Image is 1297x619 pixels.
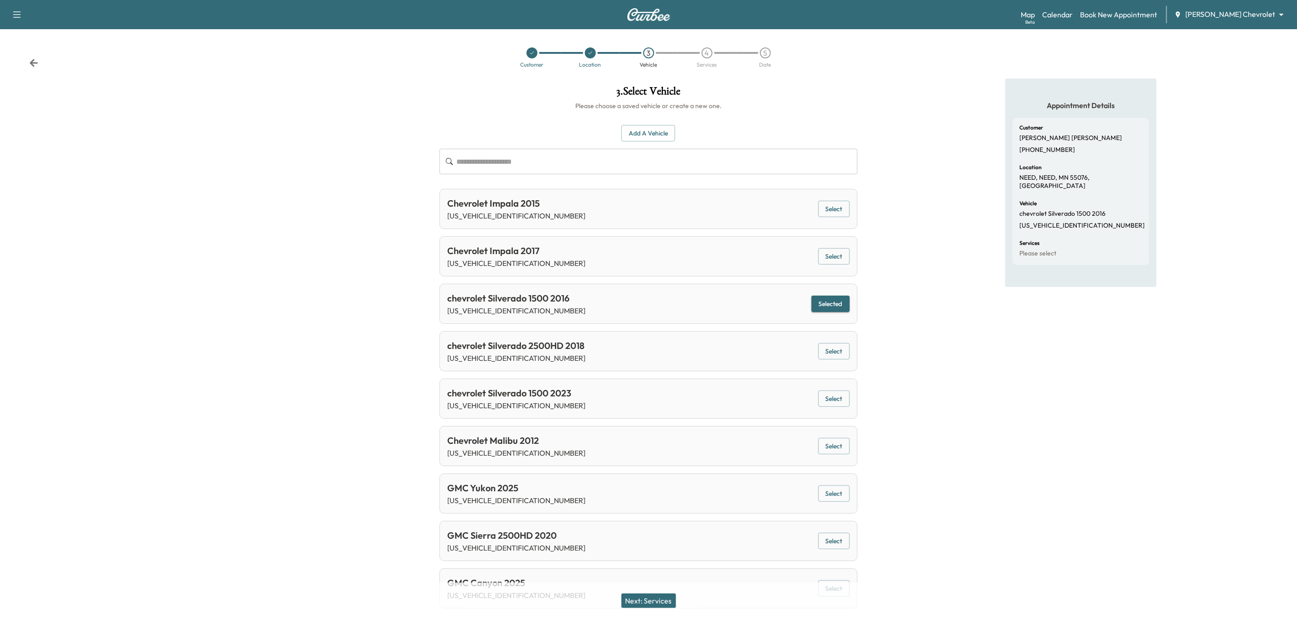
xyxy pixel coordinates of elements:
button: Select [818,201,850,218]
p: [US_VEHICLE_IDENTIFICATION_NUMBER] [447,542,585,553]
div: chevrolet Silverado 2500HD 2018 [447,339,585,353]
p: Please select [1020,250,1057,258]
h6: Please choose a saved vehicle or create a new one. [439,101,857,110]
a: Calendar [1042,9,1073,20]
div: chevrolet Silverado 1500 2023 [447,386,585,400]
div: GMC Sierra 2500HD 2020 [447,529,585,542]
p: [US_VEHICLE_IDENTIFICATION_NUMBER] [447,495,585,506]
p: [US_VEHICLE_IDENTIFICATION_NUMBER] [447,305,585,316]
div: Location [579,62,601,68]
div: Date [760,62,771,68]
p: [PERSON_NAME] [PERSON_NAME] [1020,134,1122,142]
div: 5 [760,47,771,58]
div: 4 [702,47,713,58]
button: Select [818,533,850,550]
div: Services [697,62,717,68]
p: NEED, NEED, MN 55076, [GEOGRAPHIC_DATA] [1020,174,1142,190]
h6: Services [1020,240,1040,246]
button: Select [818,248,850,265]
span: [PERSON_NAME] Chevrolet [1185,9,1275,20]
img: Curbee Logo [627,8,671,21]
a: Book New Appointment [1080,9,1157,20]
div: Back [29,58,38,68]
h1: 3 . Select Vehicle [439,86,857,101]
p: [PHONE_NUMBER] [1020,146,1075,154]
p: [US_VEHICLE_IDENTIFICATION_NUMBER] [447,258,585,269]
button: Add a Vehicle [621,125,675,142]
button: Select [818,580,850,597]
div: Vehicle [640,62,657,68]
button: Select [818,438,850,455]
div: Chevrolet Malibu 2012 [447,434,585,447]
button: Select [818,390,850,407]
h6: Location [1020,165,1042,170]
div: chevrolet Silverado 1500 2016 [447,291,585,305]
div: Chevrolet Impala 2017 [447,244,585,258]
p: [US_VEHICLE_IDENTIFICATION_NUMBER] [447,210,585,221]
h6: Vehicle [1020,201,1037,206]
p: [US_VEHICLE_IDENTIFICATION_NUMBER] [447,447,585,458]
a: MapBeta [1021,9,1035,20]
div: 3 [643,47,654,58]
div: Beta [1025,19,1035,26]
button: Select [818,343,850,360]
p: [US_VEHICLE_IDENTIFICATION_NUMBER] [1020,222,1145,230]
div: Chevrolet Impala 2015 [447,197,585,210]
h6: Customer [1020,125,1044,130]
div: Customer [520,62,543,68]
button: Select [818,485,850,502]
p: chevrolet Silverado 1500 2016 [1020,210,1106,218]
div: GMC Yukon 2025 [447,481,585,495]
button: Next: Services [621,593,676,608]
button: Selected [811,296,850,312]
p: [US_VEHICLE_IDENTIFICATION_NUMBER] [447,400,585,411]
p: [US_VEHICLE_IDENTIFICATION_NUMBER] [447,353,585,364]
div: GMC Canyon 2025 [447,576,585,590]
h5: Appointment Details [1013,100,1149,110]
